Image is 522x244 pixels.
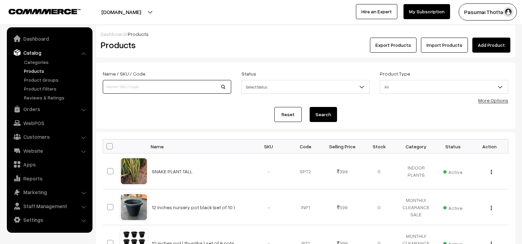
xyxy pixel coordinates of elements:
[148,139,250,153] th: Name
[22,58,90,66] a: Categories
[77,3,165,21] button: [DOMAIN_NAME]
[9,186,90,198] a: Marketing
[128,31,149,37] span: Products
[403,4,450,19] a: My Subscription
[9,32,90,45] a: Dashboard
[471,139,508,153] th: Action
[361,153,398,189] td: 0
[241,80,370,94] span: Select Status
[503,7,513,17] img: user
[274,107,302,122] a: Reset
[101,31,126,37] a: Dashboard
[324,139,361,153] th: Selling Price
[22,76,90,83] a: Product Groups
[241,70,256,77] label: Status
[9,9,80,14] img: COMMMERCE
[287,139,324,153] th: Code
[287,153,324,189] td: SPT2
[443,203,462,212] span: Active
[398,139,435,153] th: Category
[9,7,69,15] a: COMMMERCE
[9,145,90,157] a: Website
[22,94,90,101] a: Reviews & Ratings
[250,189,287,225] td: -
[361,189,398,225] td: 0
[380,70,410,77] label: Product Type
[398,189,435,225] td: MONTHLY CLEARANCE SALE
[9,214,90,226] a: Settings
[324,189,361,225] td: 599
[491,170,492,174] img: Menu
[103,80,231,94] input: Name / SKU / Code
[250,153,287,189] td: -
[250,139,287,153] th: SKU
[242,81,370,93] span: Select Status
[459,3,517,21] button: Pasumai Thotta…
[443,167,462,176] span: Active
[380,80,508,94] span: All
[421,38,468,53] a: Import Products
[324,153,361,189] td: 399
[9,117,90,129] a: WebPOS
[370,38,417,53] button: Export Products
[22,67,90,74] a: Products
[9,103,90,115] a: Orders
[310,107,337,122] button: Search
[361,139,398,153] th: Stock
[356,4,397,19] a: Hire an Expert
[380,81,508,93] span: All
[101,40,231,50] h2: Products
[152,168,192,174] a: SNAKE PLANT TALL
[9,200,90,212] a: Staff Management
[22,85,90,92] a: Product Filters
[9,158,90,171] a: Apps
[9,46,90,59] a: Catalog
[287,189,324,225] td: INP1
[478,97,508,103] a: More Options
[491,206,492,210] img: Menu
[101,30,510,38] div: /
[9,172,90,185] a: Reports
[398,153,435,189] td: INDOOR PLANTS
[9,131,90,143] a: Customers
[434,139,471,153] th: Status
[472,38,510,53] a: Add Product
[103,70,145,77] label: Name / SKU / Code
[152,204,235,210] a: 12 inches nursery pot black (set of 10 )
